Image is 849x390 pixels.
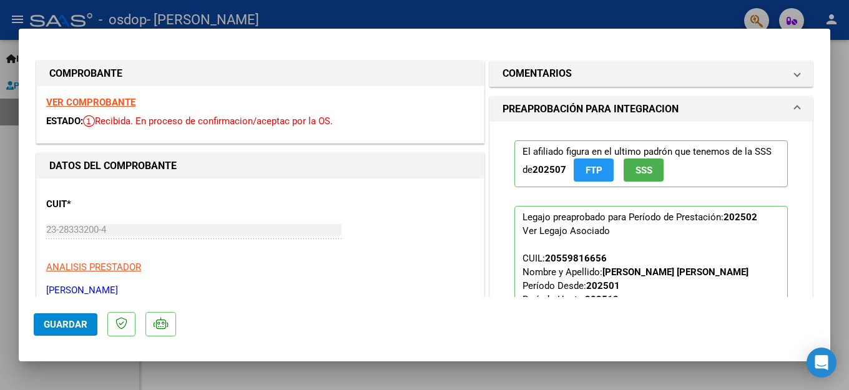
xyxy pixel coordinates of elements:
[807,348,837,378] div: Open Intercom Messenger
[83,115,333,127] span: Recibida. En proceso de confirmacion/aceptac por la OS.
[46,261,141,273] span: ANALISIS PRESTADOR
[545,251,607,265] div: 20559816656
[44,319,87,330] span: Guardar
[514,206,788,386] p: Legajo preaprobado para Período de Prestación:
[503,66,572,81] h1: COMENTARIOS
[532,164,566,175] strong: 202507
[34,313,97,336] button: Guardar
[46,115,83,127] span: ESTADO:
[624,158,664,182] button: SSS
[49,160,177,172] strong: DATOS DEL COMPROBANTE
[586,280,620,291] strong: 202501
[523,253,776,346] span: CUIL: Nombre y Apellido: Período Desde: Período Hasta: Admite Dependencia:
[490,61,812,86] mat-expansion-panel-header: COMENTARIOS
[636,165,652,176] span: SSS
[585,294,619,305] strong: 202512
[46,283,474,298] p: [PERSON_NAME]
[602,266,748,278] strong: [PERSON_NAME] [PERSON_NAME]
[49,67,122,79] strong: COMPROBANTE
[724,212,757,223] strong: 202502
[586,165,602,176] span: FTP
[503,102,679,117] h1: PREAPROBACIÓN PARA INTEGRACION
[523,224,610,238] div: Ver Legajo Asociado
[46,197,175,212] p: CUIT
[490,97,812,122] mat-expansion-panel-header: PREAPROBACIÓN PARA INTEGRACION
[574,158,614,182] button: FTP
[46,97,135,108] a: VER COMPROBANTE
[514,140,788,187] p: El afiliado figura en el ultimo padrón que tenemos de la SSS de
